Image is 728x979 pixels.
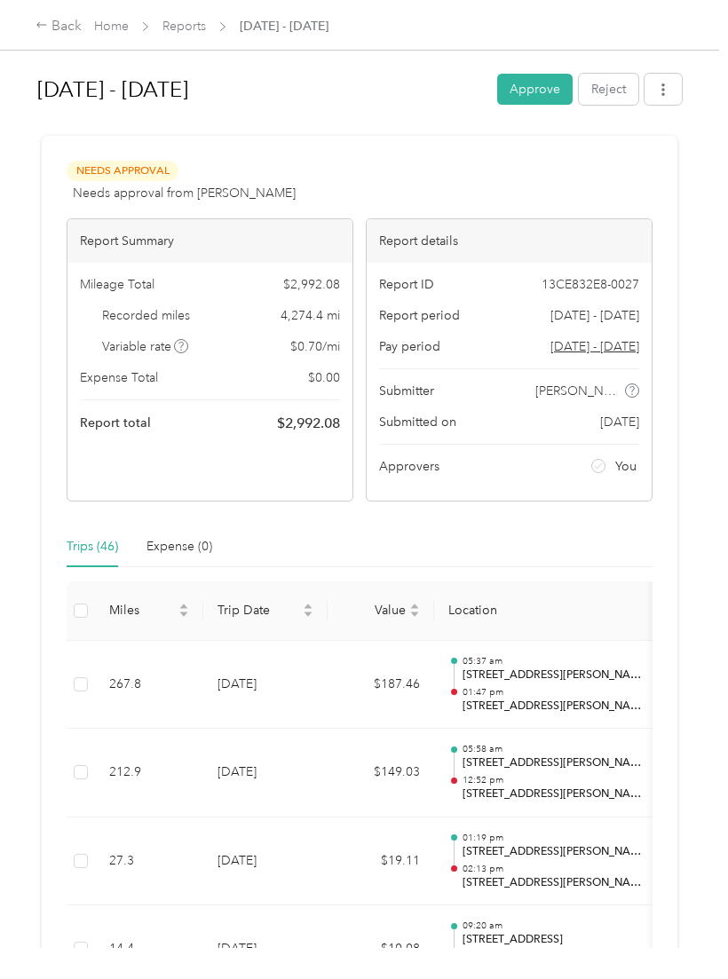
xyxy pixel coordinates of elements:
[203,581,328,641] th: Trip Date
[328,817,434,906] td: $19.11
[342,603,406,618] span: Value
[95,641,203,730] td: 267.8
[409,601,420,612] span: caret-up
[615,457,637,476] span: You
[379,275,434,294] span: Report ID
[67,219,352,263] div: Report Summary
[463,844,642,860] p: [STREET_ADDRESS][PERSON_NAME][PERSON_NAME][US_STATE]
[367,219,652,263] div: Report details
[463,932,642,948] p: [STREET_ADDRESS]
[95,581,203,641] th: Miles
[463,655,642,667] p: 05:37 am
[283,275,340,294] span: $ 2,992.08
[535,382,622,400] span: [PERSON_NAME]
[73,184,296,202] span: Needs approval from [PERSON_NAME]
[109,603,175,618] span: Miles
[328,729,434,817] td: $149.03
[463,832,642,844] p: 01:19 pm
[434,581,656,641] th: Location
[95,729,203,817] td: 212.9
[463,667,642,683] p: [STREET_ADDRESS][PERSON_NAME][PERSON_NAME]
[67,161,178,181] span: Needs Approval
[178,601,189,612] span: caret-up
[463,875,642,891] p: [STREET_ADDRESS][PERSON_NAME][PERSON_NAME][US_STATE]
[303,601,313,612] span: caret-up
[281,306,340,325] span: 4,274.4 mi
[37,68,485,111] h1: Sep 1 - 30, 2025
[146,537,212,557] div: Expense (0)
[328,641,434,730] td: $187.46
[463,755,642,771] p: [STREET_ADDRESS][PERSON_NAME][PERSON_NAME]
[218,603,299,618] span: Trip Date
[80,414,151,432] span: Report total
[463,786,642,802] p: [STREET_ADDRESS][PERSON_NAME][PERSON_NAME]
[409,609,420,620] span: caret-down
[379,413,456,431] span: Submitted on
[303,609,313,620] span: caret-down
[203,729,328,817] td: [DATE]
[550,306,639,325] span: [DATE] - [DATE]
[308,368,340,387] span: $ 0.00
[80,368,158,387] span: Expense Total
[542,275,639,294] span: 13CE832E8-0027
[497,74,573,105] button: Approve
[600,413,639,431] span: [DATE]
[379,457,439,476] span: Approvers
[95,817,203,906] td: 27.3
[203,817,328,906] td: [DATE]
[379,306,460,325] span: Report period
[379,382,434,400] span: Submitter
[178,609,189,620] span: caret-down
[463,743,642,755] p: 05:58 am
[379,337,440,356] span: Pay period
[80,275,154,294] span: Mileage Total
[550,337,639,356] span: Go to pay period
[102,337,189,356] span: Variable rate
[463,699,642,715] p: [STREET_ADDRESS][PERSON_NAME][PERSON_NAME]
[290,337,340,356] span: $ 0.70 / mi
[463,686,642,699] p: 01:47 pm
[203,641,328,730] td: [DATE]
[94,19,129,34] a: Home
[579,74,638,105] button: Reject
[102,306,190,325] span: Recorded miles
[36,16,82,37] div: Back
[463,920,642,932] p: 09:20 am
[463,863,642,875] p: 02:13 pm
[240,17,328,36] span: [DATE] - [DATE]
[629,880,728,979] iframe: Everlance-gr Chat Button Frame
[277,413,340,434] span: $ 2,992.08
[328,581,434,641] th: Value
[67,537,118,557] div: Trips (46)
[162,19,206,34] a: Reports
[463,774,642,786] p: 12:52 pm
